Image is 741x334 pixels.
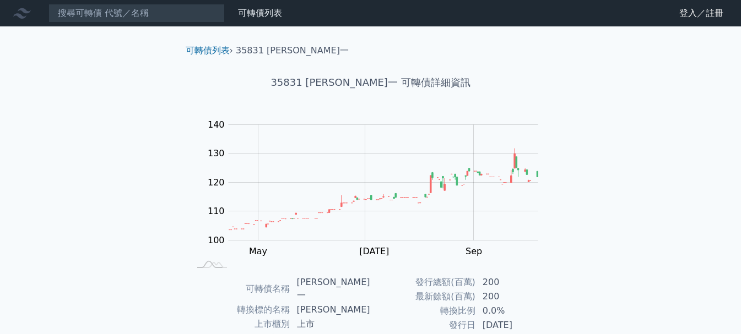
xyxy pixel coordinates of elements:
td: 轉換標的名稱 [190,303,290,317]
td: 200 [476,275,551,289]
g: Chart [202,119,555,256]
td: 發行日 [371,318,476,332]
tspan: Sep [466,246,482,256]
tspan: 100 [208,235,225,245]
li: 35831 [PERSON_NAME]一 [236,44,349,57]
td: 200 [476,289,551,304]
tspan: [DATE] [359,246,389,256]
td: 最新餘額(百萬) [371,289,476,304]
td: 上市櫃別 [190,317,290,331]
h1: 35831 [PERSON_NAME]一 可轉債詳細資訊 [177,75,565,90]
td: [DATE] [476,318,551,332]
td: [PERSON_NAME] [290,303,371,317]
td: 上市 [290,317,371,331]
td: 轉換比例 [371,304,476,318]
tspan: 120 [208,177,225,188]
li: › [186,44,233,57]
tspan: 130 [208,148,225,158]
tspan: 140 [208,119,225,130]
input: 搜尋可轉債 代號／名稱 [48,4,225,23]
tspan: May [249,246,267,256]
td: [PERSON_NAME]一 [290,275,371,303]
td: 0.0% [476,304,551,318]
a: 登入／註冊 [670,4,732,22]
td: 可轉債名稱 [190,275,290,303]
a: 可轉債列表 [186,45,230,56]
td: 發行總額(百萬) [371,275,476,289]
a: 可轉債列表 [238,8,282,18]
tspan: 110 [208,206,225,216]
